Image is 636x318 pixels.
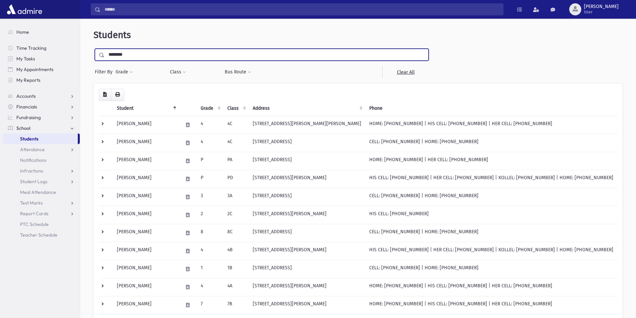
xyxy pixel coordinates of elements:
td: [PERSON_NAME] [113,134,179,152]
td: [PERSON_NAME] [113,188,179,206]
td: P [197,152,223,170]
td: 3 [197,188,223,206]
td: 4A [223,278,249,296]
td: [PERSON_NAME] [113,260,179,278]
span: Teacher Schedule [20,232,57,238]
span: Meal Attendance [20,189,56,195]
a: Teacher Schedule [3,230,80,240]
span: Infractions [20,168,43,174]
td: 4 [197,242,223,260]
td: [STREET_ADDRESS][PERSON_NAME] [249,206,365,224]
span: Student Logs [20,179,47,185]
td: [PERSON_NAME] [113,170,179,188]
a: School [3,123,80,133]
td: 1 [197,260,223,278]
td: HIS CELL: [PHONE_NUMBER] | HER CELL: [PHONE_NUMBER] | KOLLEL: [PHONE_NUMBER] | HOME: [PHONE_NUMBER] [365,242,617,260]
span: PTC Schedule [20,221,49,227]
a: Test Marks [3,198,80,208]
a: Clear All [382,66,429,78]
span: Financials [16,104,37,110]
button: Print [111,89,124,101]
span: Accounts [16,93,36,99]
a: Students [3,133,78,144]
td: 8C [223,224,249,242]
td: 8 [197,224,223,242]
span: School [16,125,30,131]
td: 3A [223,188,249,206]
input: Search [100,3,503,15]
th: Address: activate to sort column ascending [249,101,365,116]
button: CSV [99,89,111,101]
button: Class [170,66,186,78]
a: My Reports [3,75,80,85]
a: PTC Schedule [3,219,80,230]
a: Infractions [3,166,80,176]
td: [PERSON_NAME] [113,224,179,242]
td: CELL: [PHONE_NUMBER] | HOME: [PHONE_NUMBER] [365,224,617,242]
a: Meal Attendance [3,187,80,198]
th: Phone [365,101,617,116]
td: HOME: [PHONE_NUMBER] | HIS CELL: [PHONE_NUMBER] | HER CELL: [PHONE_NUMBER] [365,278,617,296]
a: My Tasks [3,53,80,64]
a: Report Cards [3,208,80,219]
td: [PERSON_NAME] [113,278,179,296]
a: Student Logs [3,176,80,187]
td: 7B [223,296,249,314]
span: Students [20,136,38,142]
td: HIS CELL: [PHONE_NUMBER] [365,206,617,224]
td: [STREET_ADDRESS] [249,224,365,242]
span: Notifications [20,157,46,163]
td: HIS CELL: [PHONE_NUMBER] | HER CELL: [PHONE_NUMBER] | KOLLEL: [PHONE_NUMBER] | HOME: [PHONE_NUMBER] [365,170,617,188]
a: Financials [3,101,80,112]
td: [STREET_ADDRESS] [249,134,365,152]
span: Students [93,29,131,40]
td: [STREET_ADDRESS] [249,152,365,170]
a: Attendance [3,144,80,155]
th: Grade: activate to sort column ascending [197,101,223,116]
td: 4 [197,278,223,296]
span: Attendance [20,146,45,152]
td: [STREET_ADDRESS][PERSON_NAME] [249,242,365,260]
td: [STREET_ADDRESS][PERSON_NAME] [249,170,365,188]
td: [STREET_ADDRESS] [249,260,365,278]
td: 2 [197,206,223,224]
span: User [584,9,619,15]
td: CELL: [PHONE_NUMBER] | HOME: [PHONE_NUMBER] [365,260,617,278]
span: Filter By [95,68,115,75]
span: Time Tracking [16,45,46,51]
td: HOME: [PHONE_NUMBER] | HIS CELL: [PHONE_NUMBER] | HER CELL: [PHONE_NUMBER] [365,296,617,314]
td: 1B [223,260,249,278]
span: My Reports [16,77,40,83]
td: [STREET_ADDRESS][PERSON_NAME] [249,278,365,296]
td: 4 [197,116,223,134]
td: 4C [223,134,249,152]
a: My Appointments [3,64,80,75]
span: Home [16,29,29,35]
td: [STREET_ADDRESS][PERSON_NAME][PERSON_NAME] [249,116,365,134]
span: My Appointments [16,66,53,72]
td: 4C [223,116,249,134]
a: Home [3,27,80,37]
button: Grade [115,66,133,78]
th: Class: activate to sort column ascending [223,101,249,116]
td: 4 [197,134,223,152]
td: 7 [197,296,223,314]
span: [PERSON_NAME] [584,4,619,9]
a: Accounts [3,91,80,101]
a: Fundraising [3,112,80,123]
span: Report Cards [20,211,48,217]
button: Bus Route [224,66,251,78]
td: 4B [223,242,249,260]
td: PD [223,170,249,188]
td: [STREET_ADDRESS][PERSON_NAME] [249,296,365,314]
td: CELL: [PHONE_NUMBER] | HOME: [PHONE_NUMBER] [365,188,617,206]
a: Time Tracking [3,43,80,53]
span: Fundraising [16,114,41,120]
th: Student: activate to sort column descending [113,101,179,116]
td: [STREET_ADDRESS] [249,188,365,206]
td: [PERSON_NAME] [113,152,179,170]
td: P [197,170,223,188]
img: AdmirePro [5,3,44,16]
span: My Tasks [16,56,35,62]
span: Test Marks [20,200,43,206]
